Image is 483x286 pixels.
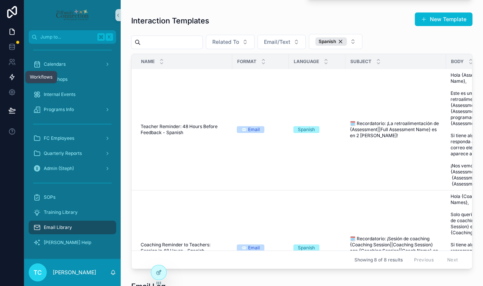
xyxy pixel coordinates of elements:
a: Programs Info [29,103,116,116]
span: Jump to... [40,34,94,40]
button: New Template [415,12,472,26]
a: Coaching Reminder to Teachers: Session in 48 Hours - Spanish [141,242,228,254]
span: Admin (Steph) [44,165,74,172]
a: SOPs [29,190,116,204]
span: K [106,34,112,40]
a: Internal Events [29,88,116,101]
span: SOPs [44,194,55,200]
span: Quarterly Reports [44,150,82,156]
a: Teacher Reminder: 48 Hours Before Feedback - Spanish [141,124,228,136]
span: Body [451,59,464,65]
div: Spanish [298,244,315,251]
div: ✉️ Email [241,244,260,251]
span: Calendars [44,61,66,67]
a: ✉️ Email [237,126,284,133]
span: Subject [350,59,371,65]
span: FC Employees [44,135,74,141]
span: Internal Events [44,91,75,97]
a: 🗓️ Recordatorio: ¡Sesión de coaching {Coaching Session||Coaching Session} con {Coaching Session||... [350,236,442,260]
div: Spanish [298,126,315,133]
a: FC Employees [29,131,116,145]
button: Jump to...K [29,30,116,44]
span: Name [141,59,155,65]
span: Programs Info [44,107,74,113]
a: Admin (Steph) [29,162,116,175]
a: Workshops [29,73,116,86]
a: Training Library [29,206,116,219]
span: Related To [212,38,239,46]
span: Format [237,59,256,65]
a: Calendars [29,57,116,71]
span: TC [34,268,42,277]
div: Spanish [315,37,347,46]
div: ✉️ Email [241,126,260,133]
p: [PERSON_NAME] [53,269,96,276]
a: Email Library [29,221,116,234]
img: App logo [55,9,89,21]
span: [PERSON_NAME] Help [44,240,91,246]
a: ✉️ Email [237,244,284,251]
div: scrollable content [24,44,121,259]
a: [PERSON_NAME] Help [29,236,116,249]
span: Training Library [44,209,78,215]
a: 🗓️ Recordatorio: ¡La retroalimentación de {Assessment||Full Assessment Name} es en 2 [PERSON_NAME]! [350,121,442,139]
button: Select Button [309,34,362,49]
button: Unselect SPANISH [315,37,347,46]
a: Spanish [293,126,341,133]
a: Quarterly Reports [29,147,116,160]
h1: Interaction Templates [131,15,209,26]
span: Email/Text [264,38,290,46]
div: Workflows [30,74,52,80]
span: Email Library [44,224,72,230]
button: Select Button [206,35,255,49]
a: Spanish [293,244,341,251]
button: Select Button [258,35,306,49]
span: Showing 8 of 8 results [354,257,402,263]
span: Language [294,59,319,65]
